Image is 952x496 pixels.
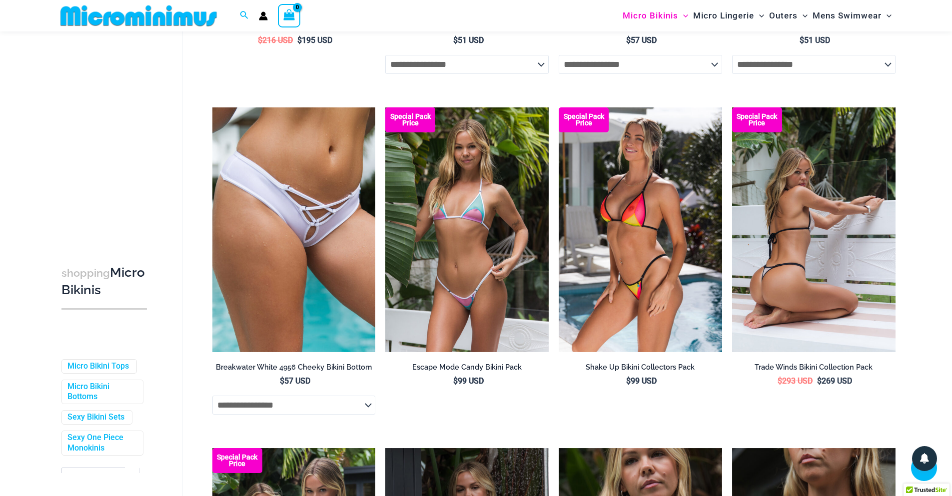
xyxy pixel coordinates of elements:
span: $ [626,35,631,45]
bdi: 57 USD [626,35,657,45]
a: Sexy One Piece Monokinis [67,433,135,454]
a: Micro LingerieMenu ToggleMenu Toggle [691,3,767,28]
a: Breakwater White 4956 Cheeky Bikini Bottom [212,363,376,376]
a: OutersMenu ToggleMenu Toggle [767,3,810,28]
span: Menu Toggle [678,3,688,28]
span: shopping [61,267,110,279]
bdi: 195 USD [297,35,332,45]
h3: Micro Bikinis [61,264,147,299]
span: $ [626,376,631,386]
a: Escape Mode Candy 3151 Top 4151 Bottom 02 Escape Mode Candy 3151 Top 4151 Bottom 04Escape Mode Ca... [385,107,549,352]
a: Escape Mode Candy Bikini Pack [385,363,549,376]
b: Special Pack Price [559,113,609,126]
iframe: TrustedSite Certified [61,33,151,233]
span: $ [453,376,458,386]
h2: Trade Winds Bikini Collection Pack [732,363,896,372]
span: $ [817,376,822,386]
b: Special Pack Price [385,113,435,126]
a: Micro Bikini Tops [67,361,129,372]
span: Outers [769,3,798,28]
a: Sexy Bikini Sets [67,413,124,423]
img: Trade Winds IvoryInk 317 Top 469 Thong 11 [732,107,896,352]
a: Account icon link [259,11,268,20]
bdi: 216 USD [258,35,293,45]
bdi: 293 USD [778,376,813,386]
span: $ [778,376,782,386]
span: Menu Toggle [882,3,892,28]
a: Micro Bikini Bottoms [67,382,135,403]
b: Special Pack Price [732,113,782,126]
bdi: 99 USD [453,376,484,386]
a: Trade Winds Bikini Collection Pack [732,363,896,376]
a: Search icon link [240,9,249,22]
h2: Shake Up Bikini Collectors Pack [559,363,722,372]
span: Micro Bikinis [623,3,678,28]
img: Escape Mode Candy 3151 Top 4151 Bottom 02 [385,107,549,352]
span: $ [280,376,284,386]
bdi: 51 USD [800,35,830,45]
span: $ [453,35,458,45]
bdi: 51 USD [453,35,484,45]
span: $ [258,35,262,45]
span: Menu Toggle [754,3,764,28]
bdi: 99 USD [626,376,657,386]
a: Collection Pack (1) Trade Winds IvoryInk 317 Top 469 Thong 11Trade Winds IvoryInk 317 Top 469 Tho... [732,107,896,352]
bdi: 269 USD [817,376,852,386]
span: $ [297,35,302,45]
nav: Site Navigation [619,1,896,30]
span: Micro Lingerie [693,3,754,28]
img: Breakwater White 4956 Shorts 01 [212,107,376,352]
a: Mens SwimwearMenu ToggleMenu Toggle [810,3,894,28]
span: $ [800,35,804,45]
bdi: 57 USD [280,376,310,386]
img: Shake Up Sunset 3145 Top 4145 Bottom 04 [559,107,722,352]
a: Shake Up Bikini Collectors Pack [559,363,722,376]
a: Micro BikinisMenu ToggleMenu Toggle [620,3,691,28]
img: MM SHOP LOGO FLAT [56,4,221,27]
b: Special Pack Price [212,454,262,467]
h2: Escape Mode Candy Bikini Pack [385,363,549,372]
span: Menu Toggle [798,3,808,28]
a: Shake Up Sunset 3145 Top 4145 Bottom 04 Shake Up Sunset 3145 Top 4145 Bottom 05Shake Up Sunset 31... [559,107,722,352]
a: View Shopping Cart, empty [278,4,301,27]
h2: Breakwater White 4956 Cheeky Bikini Bottom [212,363,376,372]
span: Mens Swimwear [813,3,882,28]
a: Breakwater White 4956 Shorts 01Breakwater White 341 Top 4956 Shorts 04Breakwater White 341 Top 49... [212,107,376,352]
